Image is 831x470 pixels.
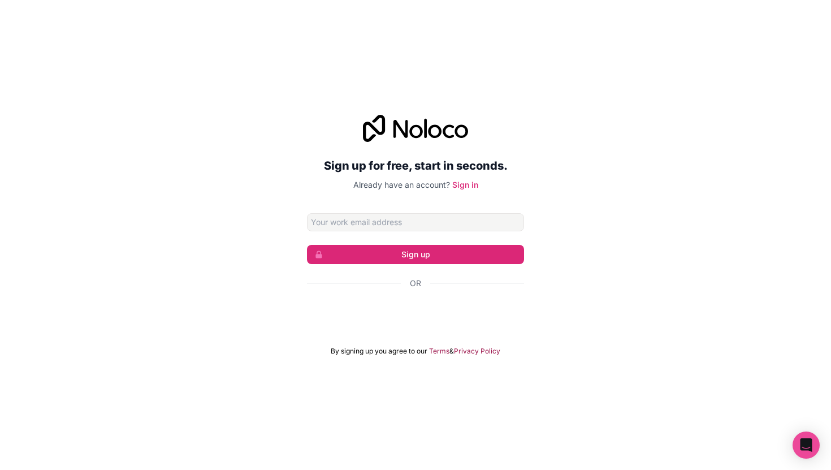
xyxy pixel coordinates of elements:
span: Already have an account? [353,180,450,189]
a: Sign in [452,180,478,189]
span: & [449,347,454,356]
button: Sign up [307,245,524,264]
a: Privacy Policy [454,347,500,356]
span: Or [410,278,421,289]
span: By signing up you agree to our [331,347,427,356]
a: Terms [429,347,449,356]
iframe: Schaltfläche „Über Google anmelden“ [301,301,530,326]
input: Email address [307,213,524,231]
div: Open Intercom Messenger [793,432,820,459]
h2: Sign up for free, start in seconds. [307,156,524,176]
